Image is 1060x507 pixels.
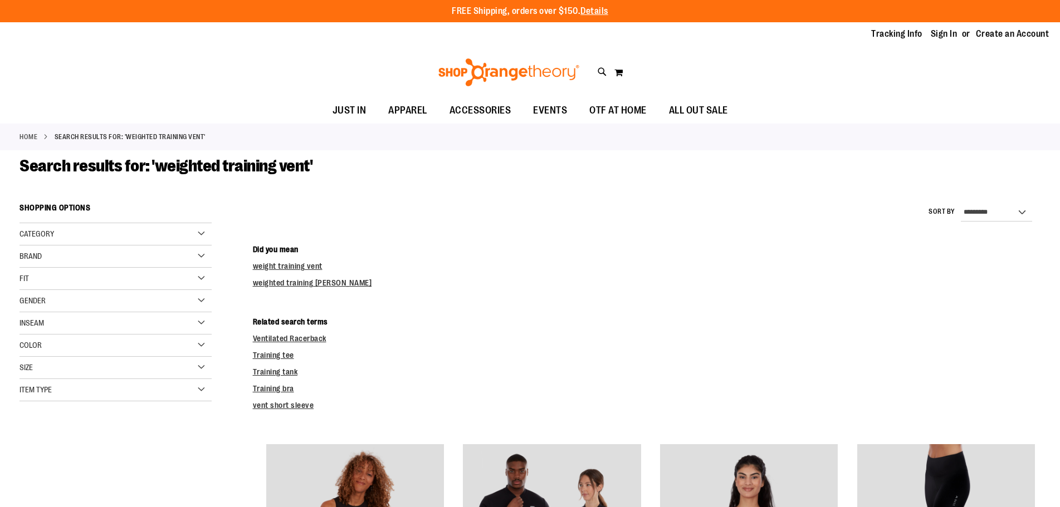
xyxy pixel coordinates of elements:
[19,312,212,334] div: Inseam
[19,334,212,357] div: Color
[19,379,212,401] div: Item Type
[976,28,1049,40] a: Create an Account
[19,156,312,175] span: Search results for: 'weighted training vent'
[253,316,1041,327] dt: Related search terms
[19,363,33,372] span: Size
[333,98,367,123] span: JUST IN
[19,245,212,268] div: Brand
[438,98,522,124] a: ACCESSORIES
[19,252,42,260] span: Brand
[533,98,567,123] span: EVENTS
[19,132,37,142] a: Home
[658,98,739,124] a: ALL OUT SALE
[929,207,955,216] label: Sort By
[19,296,46,305] span: Gender
[19,223,212,245] div: Category
[450,98,511,123] span: ACCESSORIES
[580,6,608,16] a: Details
[19,290,212,312] div: Gender
[578,98,658,124] a: OTF AT HOME
[253,262,323,270] a: weight training vent
[253,334,326,343] a: Ventilated Racerback
[931,28,958,40] a: Sign In
[253,351,294,360] a: Training tee
[19,357,212,379] div: Size
[377,98,438,124] a: APPAREL
[437,58,581,86] img: Shop Orangetheory
[19,274,29,283] span: Fit
[589,98,647,123] span: OTF AT HOME
[321,98,378,124] a: JUST IN
[522,98,578,124] a: EVENTS
[19,341,42,350] span: Color
[871,28,922,40] a: Tracking Info
[19,318,44,327] span: Inseam
[253,384,294,393] a: Training bra
[253,278,372,287] a: weighted training [PERSON_NAME]
[19,385,52,394] span: Item Type
[19,198,212,223] strong: Shopping Options
[388,98,427,123] span: APPAREL
[669,98,728,123] span: ALL OUT SALE
[253,367,298,376] a: Training tank
[19,229,54,238] span: Category
[452,5,608,18] p: FREE Shipping, orders over $150.
[253,244,1041,255] dt: Did you mean
[253,401,314,410] a: vent short sleeve
[55,132,206,142] strong: Search results for: 'weighted training vent'
[19,268,212,290] div: Fit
